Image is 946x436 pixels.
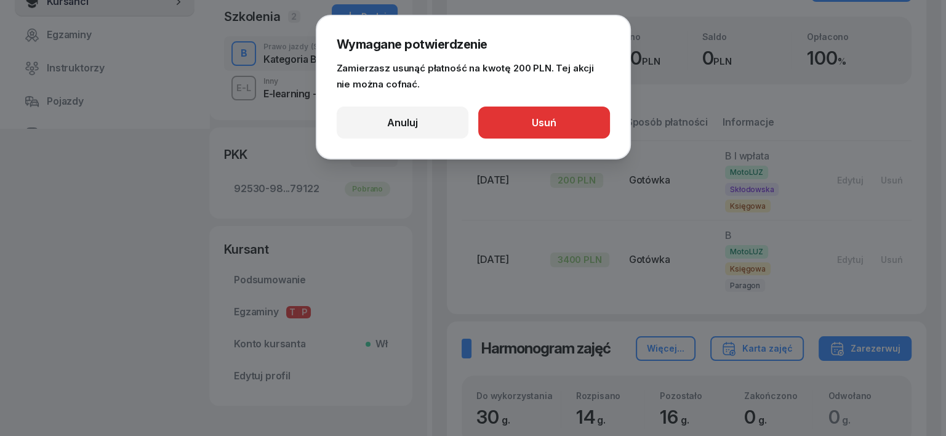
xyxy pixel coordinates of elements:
[387,115,418,131] div: Anuluj
[337,36,610,53] h2: Wymagane potwierdzenie
[337,107,468,139] button: Anuluj
[337,60,610,92] div: Zamierzasz usunąć płatność na kwotę 200 PLN. Tej akcji nie można cofnać.
[532,115,556,131] div: Usuń
[478,107,610,139] button: Usuń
